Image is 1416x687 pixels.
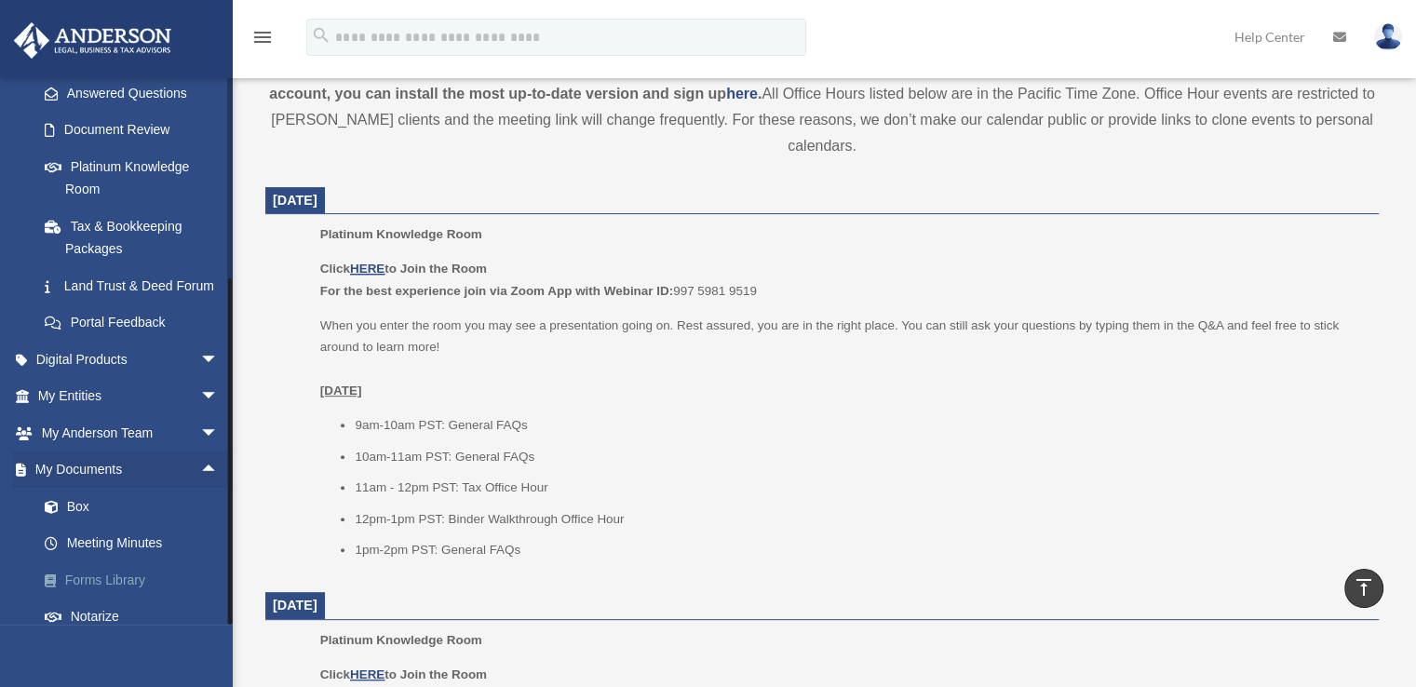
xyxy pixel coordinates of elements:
i: vertical_align_top [1353,576,1375,599]
u: [DATE] [320,384,362,397]
a: here [726,86,758,101]
i: search [311,25,331,46]
a: Land Trust & Deed Forum [26,267,247,304]
img: User Pic [1374,23,1402,50]
a: Tax & Bookkeeping Packages [26,208,247,267]
li: 10am-11am PST: General FAQs [355,446,1366,468]
a: Box [26,488,247,525]
li: 12pm-1pm PST: Binder Walkthrough Office Hour [355,508,1366,531]
li: 1pm-2pm PST: General FAQs [355,539,1366,561]
li: 11am - 12pm PST: Tax Office Hour [355,477,1366,499]
img: Anderson Advisors Platinum Portal [8,22,177,59]
a: Digital Productsarrow_drop_down [13,341,247,378]
span: [DATE] [273,193,317,208]
div: All Office Hours listed below are in the Pacific Time Zone. Office Hour events are restricted to ... [265,55,1379,159]
a: My Documentsarrow_drop_up [13,451,247,489]
b: Click to Join the Room [320,667,487,681]
span: Platinum Knowledge Room [320,227,482,241]
a: Answered Questions [26,74,247,112]
span: [DATE] [273,598,317,613]
a: HERE [350,262,384,276]
span: arrow_drop_down [200,414,237,452]
a: My Anderson Teamarrow_drop_down [13,414,247,451]
a: Portal Feedback [26,304,247,342]
i: menu [251,26,274,48]
span: Platinum Knowledge Room [320,633,482,647]
a: HERE [350,667,384,681]
span: arrow_drop_down [200,378,237,416]
b: Click to Join the Room [320,262,487,276]
a: Forms Library [26,561,247,599]
span: arrow_drop_up [200,451,237,490]
a: menu [251,33,274,48]
strong: . [758,86,762,101]
span: arrow_drop_down [200,341,237,379]
p: When you enter the room you may see a presentation going on. Rest assured, you are in the right p... [320,315,1366,402]
a: My Entitiesarrow_drop_down [13,378,247,415]
p: 997 5981 9519 [320,258,1366,302]
a: Document Review [26,112,247,149]
a: Meeting Minutes [26,525,247,562]
strong: *This room is being hosted on Zoom. You will be required to log in to your personal Zoom account ... [269,60,1347,101]
a: vertical_align_top [1344,569,1383,608]
li: 9am-10am PST: General FAQs [355,414,1366,437]
a: Platinum Knowledge Room [26,148,237,208]
b: For the best experience join via Zoom App with Webinar ID: [320,284,673,298]
a: Notarize [26,599,247,636]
